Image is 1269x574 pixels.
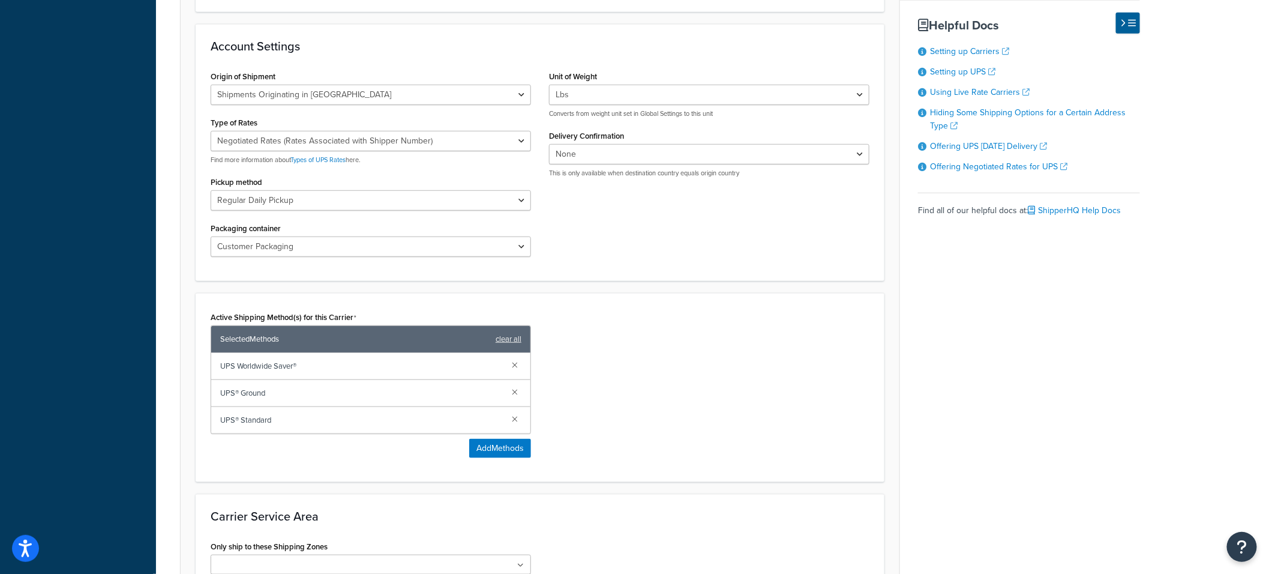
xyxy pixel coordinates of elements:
a: Offering Negotiated Rates for UPS [930,160,1067,173]
a: Using Live Rate Carriers [930,86,1030,98]
label: Type of Rates [211,118,257,127]
label: Active Shipping Method(s) for this Carrier [211,313,356,322]
button: AddMethods [469,439,531,458]
span: UPS Worldwide Saver® [220,358,502,375]
a: Hiding Some Shipping Options for a Certain Address Type [930,106,1126,132]
a: Setting up Carriers [930,45,1009,58]
label: Delivery Confirmation [549,131,624,140]
label: Only ship to these Shipping Zones [211,542,328,551]
a: Setting up UPS [930,65,995,78]
p: Find more information about here. [211,156,531,165]
span: Selected Methods [220,331,490,348]
label: Unit of Weight [549,72,597,81]
label: Origin of Shipment [211,72,275,81]
a: ShipperHQ Help Docs [1028,204,1121,217]
label: Pickup method [211,178,262,187]
button: Open Resource Center [1227,532,1257,562]
p: Converts from weight unit set in Global Settings to this unit [549,109,869,118]
a: Types of UPS Rates [290,155,346,165]
span: UPS® Standard [220,412,502,429]
label: Packaging container [211,224,281,233]
h3: Carrier Service Area [211,510,869,523]
a: clear all [496,331,521,348]
h3: Account Settings [211,40,869,53]
a: Offering UPS [DATE] Delivery [930,140,1047,153]
h3: Helpful Docs [918,19,1140,32]
p: This is only available when destination country equals origin country [549,169,869,178]
div: Find all of our helpful docs at: [918,193,1140,219]
button: Hide Help Docs [1116,13,1140,34]
span: UPS® Ground [220,385,502,402]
